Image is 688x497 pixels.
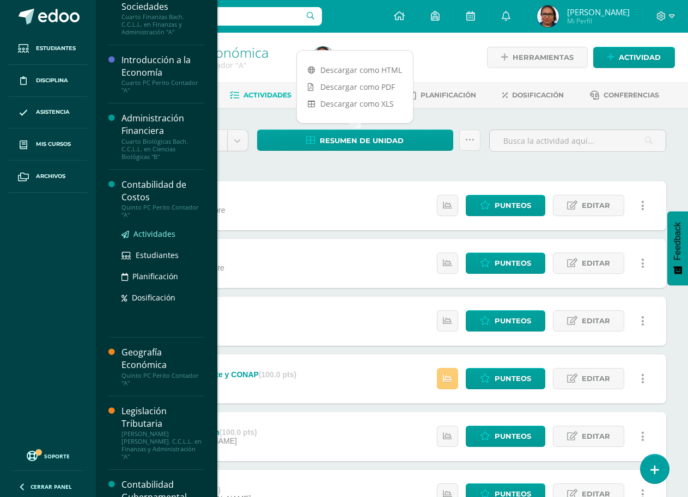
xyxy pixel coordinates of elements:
div: Cuarto Finanzas Bach. C.C.L.L. en Finanzas y Administración "A" [121,13,204,36]
span: Editar [582,253,610,273]
a: Actividades [230,87,291,104]
a: Disciplina [9,65,87,97]
span: Editar [582,369,610,389]
span: Planificación [132,271,178,281]
a: Punteos [466,195,545,216]
a: Planificación [409,87,476,104]
strong: (100.0 pts) [220,428,257,437]
span: Estudiantes [136,250,179,260]
a: Administración FinancieraCuarto Biológicas Bach. C.C.L.L. en Ciencias Biológicas "B" [121,112,204,160]
a: Mis cursos [9,128,87,161]
a: Introducción a la EconomíaCuarto PC Perito Contador "A" [121,54,204,94]
a: Geografía EconómicaQuinto PC Perito Contador "A" [121,346,204,386]
span: Resumen de unidad [320,131,404,151]
a: Dosificación [121,291,204,304]
span: Mis cursos [36,140,71,149]
div: Legislación Tributaria [121,405,204,430]
span: Herramientas [513,47,574,68]
span: Punteos [495,195,531,216]
span: Editar [582,311,610,331]
a: Dosificación [502,87,564,104]
span: Punteos [495,253,531,273]
span: Editar [582,426,610,446]
span: Actividades [243,91,291,99]
span: [PERSON_NAME] [567,7,630,17]
img: 0db91d0802713074fb0c9de2dd01ee27.png [537,5,559,27]
a: Legislación Tributaria[PERSON_NAME] [PERSON_NAME]. C.C.L.L. en Finanzas y Administración "A" [121,405,204,461]
span: Punteos [495,369,531,389]
a: Estudiantes [9,33,87,65]
span: Actividades [133,229,175,239]
span: Dosificación [132,292,175,303]
span: Soporte [44,452,70,460]
a: Punteos [466,310,545,332]
div: Introducción a la Economía [121,54,204,79]
a: Actividad [593,47,675,68]
div: Administración Financiera [121,112,204,137]
span: Conferencias [604,91,659,99]
span: 26 de Septiembre [164,263,224,272]
span: Punteos [495,426,531,446]
span: Planificación [421,91,476,99]
span: Estudiantes [36,44,76,53]
div: Geografía Económica [121,346,204,371]
span: Archivos [36,172,65,181]
span: Punteos [495,311,531,331]
span: Disciplina [36,76,68,85]
a: Herramientas [487,47,588,68]
a: Punteos [466,253,545,274]
input: Busca la actividad aquí... [490,130,666,151]
a: Estudiantes [121,249,204,261]
div: Quinto PC Perito Contador 'A' [137,60,299,70]
h1: Geografía Económica [137,45,299,60]
span: Actividad [619,47,661,68]
button: Feedback - Mostrar encuesta [667,211,688,285]
div: Quinto PC Perito Contador "A" [121,204,204,219]
div: Cuarto Biológicas Bach. C.C.L.L. en Ciencias Biológicas "B" [121,138,204,161]
a: Actividades [121,228,204,240]
a: Descargar como XLS [297,95,413,112]
a: Soporte [13,448,83,463]
div: Cuarto PC Perito Contador "A" [121,79,204,94]
div: Quinto PC Perito Contador "A" [121,372,204,387]
a: Contabilidad de CostosQuinto PC Perito Contador "A" [121,179,204,219]
a: Resumen de unidad [257,130,453,151]
a: Conferencias [590,87,659,104]
a: Descargar como PDF [297,78,413,95]
a: Asistencia [9,97,87,129]
strong: (100.0 pts) [259,370,296,379]
span: Mi Perfil [567,16,630,26]
span: Editar [582,195,610,216]
a: Descargar como HTML [297,62,413,78]
img: 0db91d0802713074fb0c9de2dd01ee27.png [312,47,334,69]
div: [PERSON_NAME] [PERSON_NAME]. C.C.L.L. en Finanzas y Administración "A" [121,430,204,461]
span: Asistencia [36,108,70,116]
span: Feedback [673,222,683,260]
span: Cerrar panel [31,483,72,490]
a: Planificación [121,270,204,283]
div: Contabilidad de Costos [121,179,204,204]
a: Punteos [466,426,545,447]
span: Dosificación [512,91,564,99]
a: Punteos [466,368,545,389]
a: Archivos [9,161,87,193]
